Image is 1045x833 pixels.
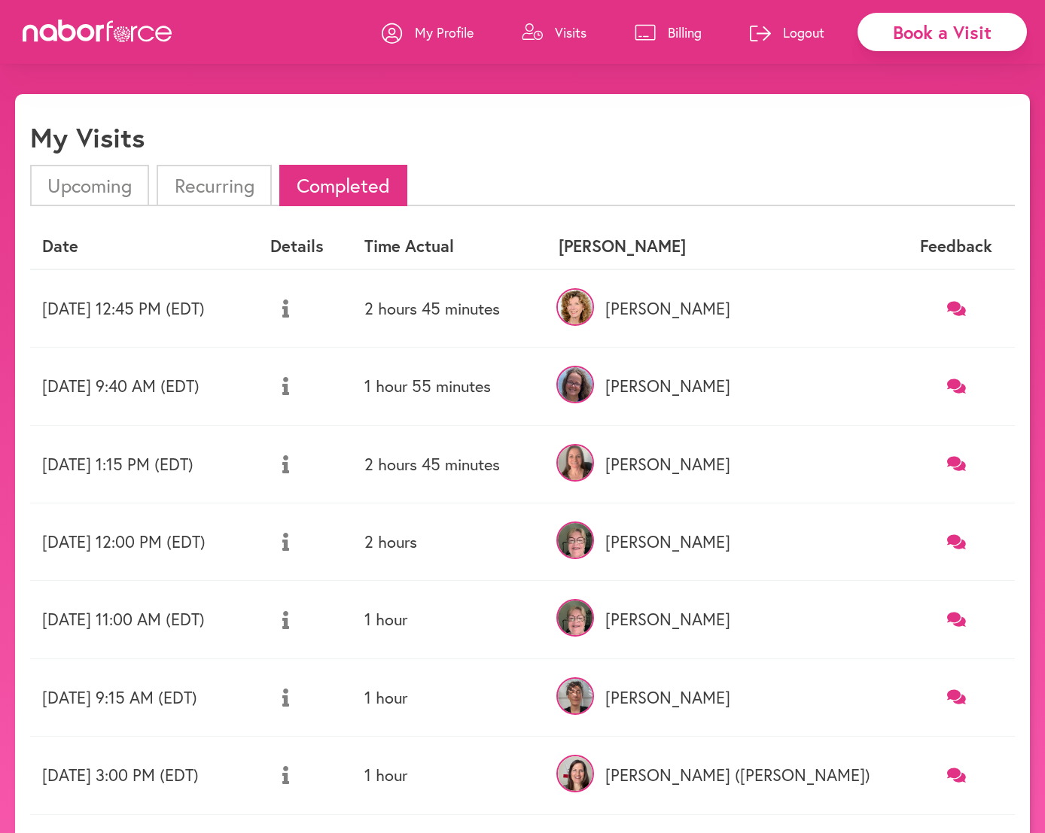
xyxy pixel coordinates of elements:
li: Recurring [157,165,271,206]
th: Date [30,224,258,269]
th: Details [258,224,352,269]
td: [DATE] 9:40 AM (EDT) [30,348,258,425]
td: 1 hour [352,581,547,658]
p: Logout [783,23,824,41]
p: My Profile [415,23,474,41]
td: 2 hours [352,503,547,580]
li: Completed [279,165,407,206]
td: 1 hour [352,658,547,736]
td: 1 hour [352,737,547,814]
div: Book a Visit [858,13,1027,51]
p: [PERSON_NAME] [559,455,886,474]
td: 2 hours 45 minutes [352,269,547,348]
h1: My Visits [30,121,145,154]
td: [DATE] 1:15 PM (EDT) [30,425,258,503]
td: [DATE] 11:00 AM (EDT) [30,581,258,658]
td: [DATE] 3:00 PM (EDT) [30,737,258,814]
p: [PERSON_NAME] [559,376,886,396]
p: [PERSON_NAME] [559,532,886,552]
td: 1 hour 55 minutes [352,348,547,425]
td: [DATE] 12:45 PM (EDT) [30,269,258,348]
p: [PERSON_NAME] ([PERSON_NAME]) [559,765,886,785]
th: [PERSON_NAME] [547,224,898,269]
th: Time Actual [352,224,547,269]
a: Billing [635,10,702,55]
img: YbBn7rTTViwzWuaDH323 [556,599,594,637]
th: Feedback [897,224,1015,269]
img: d5XKTTaITkWXIYID7xkv [556,755,594,792]
p: [PERSON_NAME] [559,688,886,707]
li: Upcoming [30,165,149,206]
img: xl1XQQG9RiyRcsUQsj6u [556,444,594,482]
p: Visits [555,23,586,41]
img: JLAa27nNTISa5OHrsy4Z [556,288,594,326]
img: YbBn7rTTViwzWuaDH323 [556,521,594,559]
a: Visits [522,10,586,55]
img: QKmG66FTNKlqGY8w2QZg [556,366,594,403]
p: [PERSON_NAME] [559,610,886,629]
td: 2 hours 45 minutes [352,425,547,503]
p: Billing [668,23,702,41]
td: [DATE] 12:00 PM (EDT) [30,503,258,580]
a: Logout [750,10,824,55]
img: CPWMmmkhRrWY3t8uLB4d [556,677,594,715]
p: [PERSON_NAME] [559,299,886,318]
td: [DATE] 9:15 AM (EDT) [30,658,258,736]
a: My Profile [382,10,474,55]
